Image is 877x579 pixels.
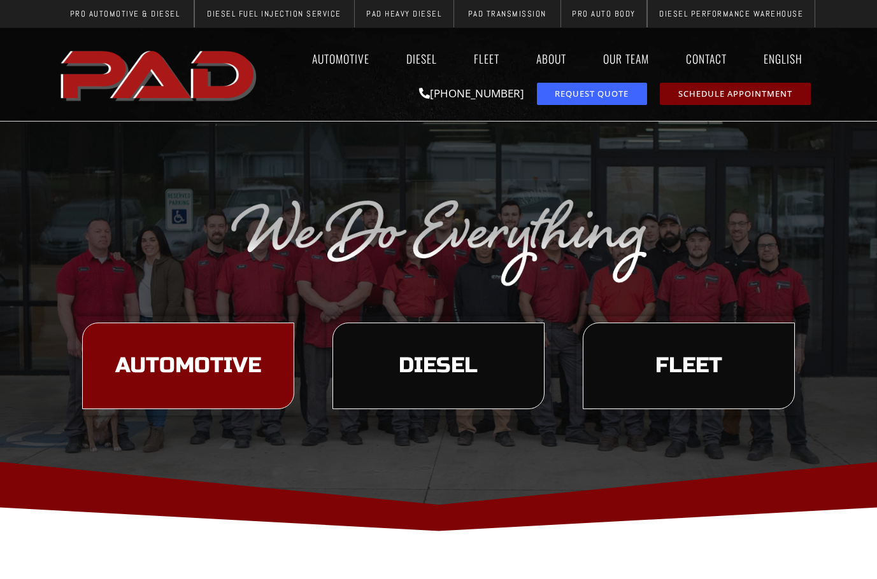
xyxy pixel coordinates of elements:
[655,355,722,377] span: Fleet
[229,193,649,288] img: The image displays the phrase "We Do Everything" in a silver, cursive font on a transparent backg...
[82,323,294,409] a: learn more about our automotive services
[207,10,341,18] span: Diesel Fuel Injection Service
[660,83,811,105] a: schedule repair or service appointment
[752,44,821,73] a: English
[555,90,629,98] span: Request Quote
[678,90,792,98] span: Schedule Appointment
[468,10,546,18] span: PAD Transmission
[394,44,449,73] a: Diesel
[572,10,636,18] span: Pro Auto Body
[57,40,263,109] a: pro automotive and diesel home page
[524,44,578,73] a: About
[591,44,661,73] a: Our Team
[674,44,739,73] a: Contact
[300,44,381,73] a: Automotive
[399,355,478,377] span: Diesel
[462,44,511,73] a: Fleet
[659,10,803,18] span: Diesel Performance Warehouse
[583,323,795,409] a: learn more about our fleet services
[366,10,441,18] span: PAD Heavy Diesel
[537,83,647,105] a: request a service or repair quote
[263,44,821,73] nav: Menu
[57,40,263,109] img: The image shows the word "PAD" in bold, red, uppercase letters with a slight shadow effect.
[115,355,261,377] span: Automotive
[70,10,180,18] span: Pro Automotive & Diesel
[419,86,524,101] a: [PHONE_NUMBER]
[332,323,545,409] a: learn more about our diesel services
